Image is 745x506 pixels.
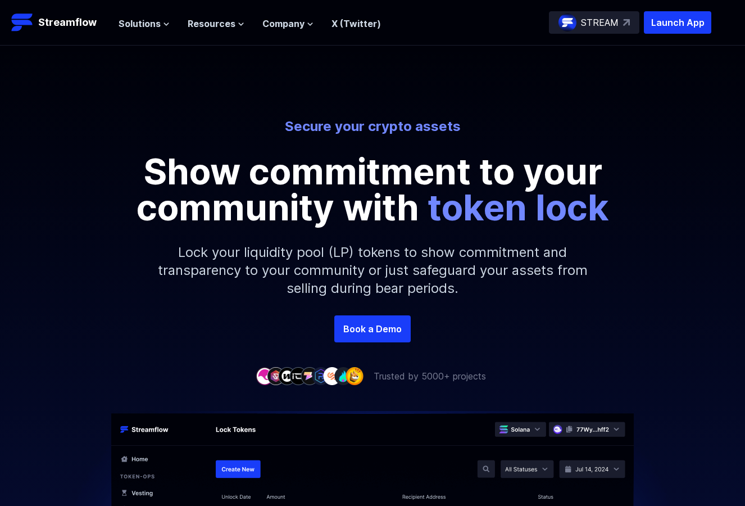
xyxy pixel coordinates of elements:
[188,17,235,30] span: Resources
[11,11,34,34] img: Streamflow Logo
[11,11,107,34] a: Streamflow
[278,367,296,385] img: company-3
[256,367,274,385] img: company-1
[549,11,639,34] a: STREAM
[131,225,614,315] p: Lock your liquidity pool (LP) tokens to show commitment and transparency to your community or jus...
[120,153,625,225] p: Show commitment to your community with
[644,11,711,34] button: Launch App
[581,16,619,29] p: STREAM
[119,17,170,30] button: Solutions
[558,13,576,31] img: streamflow-logo-circle.png
[374,369,486,383] p: Trusted by 5000+ projects
[38,15,97,30] p: Streamflow
[334,315,411,342] a: Book a Demo
[623,19,630,26] img: top-right-arrow.svg
[334,367,352,385] img: company-8
[331,18,381,29] a: X (Twitter)
[267,367,285,385] img: company-2
[312,367,330,385] img: company-6
[428,186,609,229] span: token lock
[301,367,319,385] img: company-5
[289,367,307,385] img: company-4
[346,367,364,385] img: company-9
[262,17,305,30] span: Company
[262,17,314,30] button: Company
[188,17,244,30] button: Resources
[119,17,161,30] span: Solutions
[61,118,684,135] p: Secure your crypto assets
[323,367,341,385] img: company-7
